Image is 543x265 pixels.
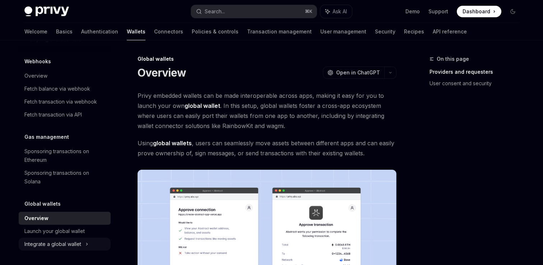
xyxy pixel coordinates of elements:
[433,23,467,40] a: API reference
[153,140,192,147] strong: global wallets
[24,23,47,40] a: Welcome
[81,23,118,40] a: Authentication
[430,66,524,78] a: Providers and requesters
[247,23,312,40] a: Transaction management
[138,138,396,158] span: Using , users can seamlessly move assets between different apps and can easily prove ownership of...
[56,23,73,40] a: Basics
[457,6,501,17] a: Dashboard
[191,5,317,18] button: Search...⌘K
[192,23,238,40] a: Policies & controls
[24,6,69,17] img: dark logo
[19,166,111,188] a: Sponsoring transactions on Solana
[185,102,220,109] strong: global wallet
[305,9,312,14] span: ⌘ K
[463,8,490,15] span: Dashboard
[24,57,51,66] h5: Webhooks
[428,8,448,15] a: Support
[138,66,186,79] h1: Overview
[24,133,69,141] h5: Gas management
[24,227,85,236] div: Launch your global wallet
[19,225,111,238] a: Launch your global wallet
[19,108,111,121] a: Fetch transaction via API
[404,23,424,40] a: Recipes
[323,67,384,79] button: Open in ChatGPT
[405,8,420,15] a: Demo
[24,169,106,186] div: Sponsoring transactions on Solana
[24,240,81,248] div: Integrate a global wallet
[24,97,97,106] div: Fetch transaction via webhook
[19,212,111,225] a: Overview
[19,95,111,108] a: Fetch transaction via webhook
[24,110,82,119] div: Fetch transaction via API
[19,82,111,95] a: Fetch balance via webhook
[375,23,395,40] a: Security
[507,6,519,17] button: Toggle dark mode
[127,23,145,40] a: Wallets
[138,55,396,63] div: Global wallets
[24,200,61,208] h5: Global wallets
[336,69,380,76] span: Open in ChatGPT
[19,69,111,82] a: Overview
[320,23,366,40] a: User management
[430,78,524,89] a: User consent and security
[333,8,347,15] span: Ask AI
[24,214,48,223] div: Overview
[24,72,47,80] div: Overview
[437,55,469,63] span: On this page
[320,5,352,18] button: Ask AI
[24,147,106,164] div: Sponsoring transactions on Ethereum
[24,84,90,93] div: Fetch balance via webhook
[138,91,396,131] span: Privy embedded wallets can be made interoperable across apps, making it easy for you to launch yo...
[19,145,111,166] a: Sponsoring transactions on Ethereum
[154,23,183,40] a: Connectors
[205,7,225,16] div: Search...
